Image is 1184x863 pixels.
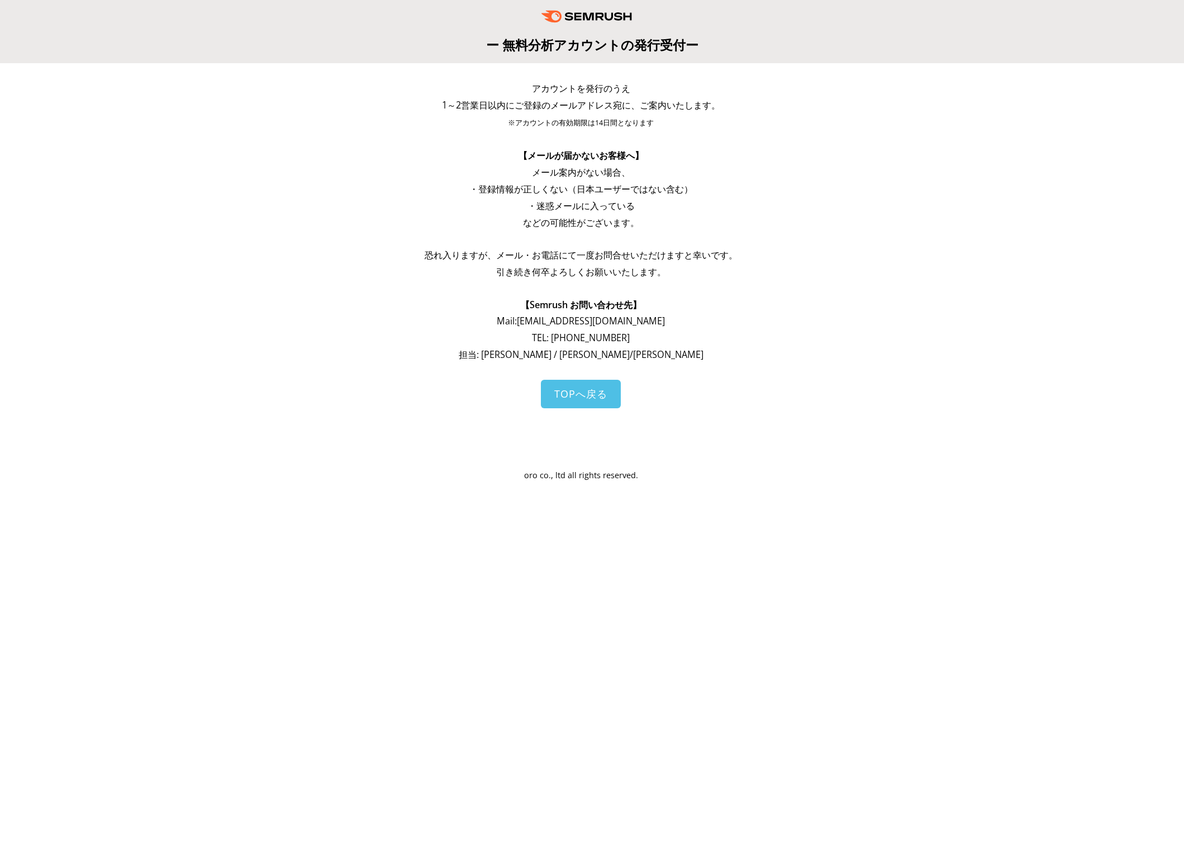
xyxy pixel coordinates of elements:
[521,299,641,311] span: 【Semrush お問い合わせ先】
[523,216,639,229] span: などの可能性がございます。
[425,249,738,261] span: 恐れ入りますが、メール・お電話にて一度お問合せいただけますと幸いです。
[554,387,607,400] span: TOPへ戻る
[532,82,630,95] span: アカウントを発行のうえ
[497,315,665,327] span: Mail: [EMAIL_ADDRESS][DOMAIN_NAME]
[541,380,621,408] a: TOPへ戻る
[527,200,635,212] span: ・迷惑メールに入っている
[508,118,654,128] span: ※アカウントの有効期限は14日間となります
[532,166,630,178] span: メール案内がない場合、
[532,332,630,344] span: TEL: [PHONE_NUMBER]
[486,36,698,54] span: ー 無料分析アカウントの発行受付ー
[442,99,720,111] span: 1～2営業日以内にご登録のメールアドレス宛に、ご案内いたします。
[459,348,703,361] span: 担当: [PERSON_NAME] / [PERSON_NAME]/[PERSON_NAME]
[519,149,644,162] span: 【メールが届かないお客様へ】
[496,266,666,278] span: 引き続き何卒よろしくお願いいたします。
[469,183,693,195] span: ・登録情報が正しくない（日本ユーザーではない含む）
[524,470,638,480] span: oro co., ltd all rights reserved.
